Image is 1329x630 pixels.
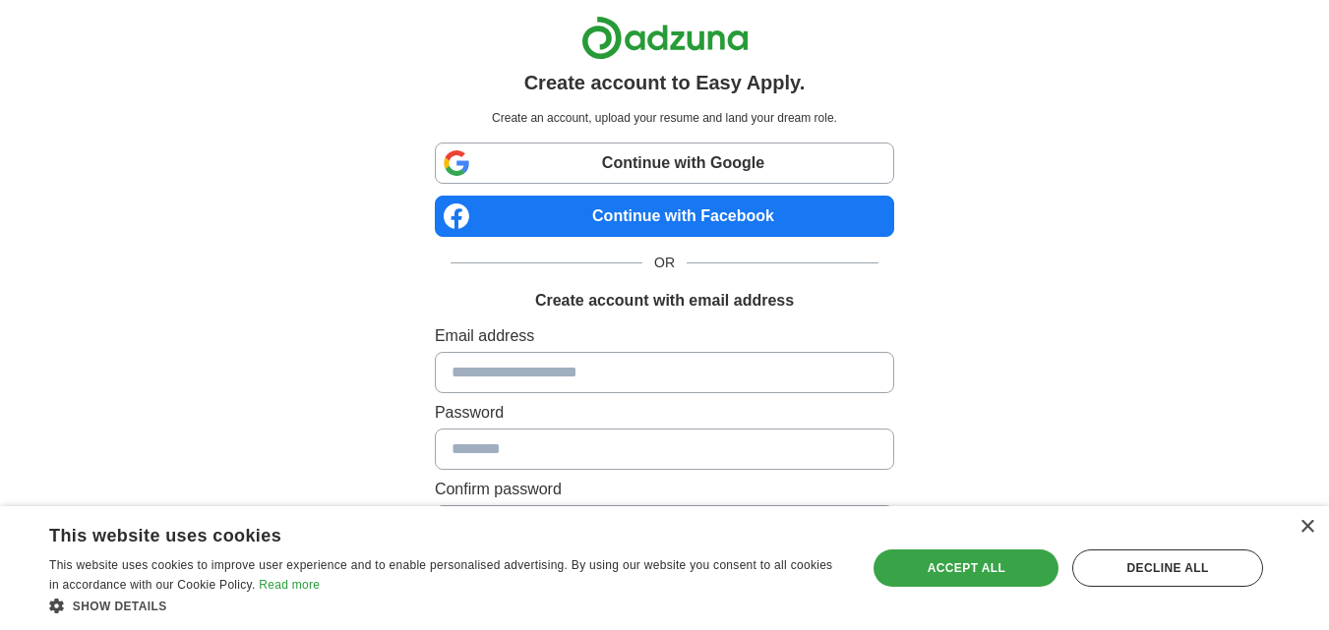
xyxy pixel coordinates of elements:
div: This website uses cookies [49,518,794,547]
span: Show details [73,600,167,613]
label: Email address [435,324,894,348]
p: Create an account, upload your resume and land your dream role. [439,109,890,127]
div: Show details [49,596,843,615]
a: Read more, opens a new window [259,578,320,592]
img: Adzuna logo [581,16,749,60]
label: Password [435,401,894,425]
span: This website uses cookies to improve user experience and to enable personalised advertising. By u... [49,558,832,592]
label: Confirm password [435,478,894,501]
a: Continue with Google [435,143,894,184]
div: Close [1299,520,1314,535]
div: Decline all [1072,549,1263,587]
div: Accept all [874,549,1058,587]
span: OR [642,253,687,273]
a: Continue with Facebook [435,196,894,237]
h1: Create account to Easy Apply. [524,68,806,97]
h1: Create account with email address [535,289,794,313]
